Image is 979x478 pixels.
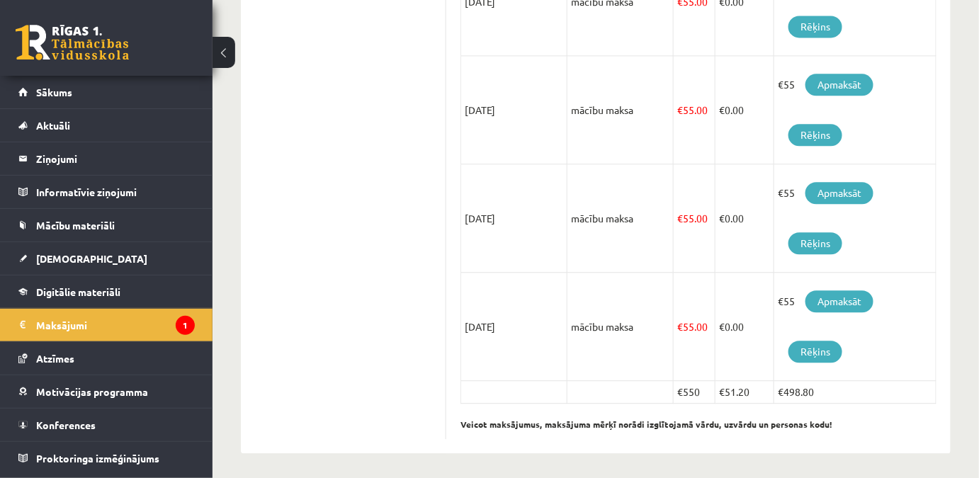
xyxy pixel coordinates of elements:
[788,16,842,38] a: Rēķins
[18,309,195,341] a: Maksājumi1
[677,320,683,333] span: €
[715,164,774,273] td: 0.00
[674,381,715,404] td: €550
[774,164,936,273] td: €55
[36,176,195,208] legend: Informatīvie ziņojumi
[36,119,70,132] span: Aktuāli
[16,25,129,60] a: Rīgas 1. Tālmācības vidusskola
[176,316,195,335] i: 1
[36,352,74,365] span: Atzīmes
[18,142,195,175] a: Ziņojumi
[805,74,873,96] a: Apmaksāt
[805,290,873,312] a: Apmaksāt
[774,273,936,381] td: €55
[788,124,842,146] a: Rēķins
[567,56,674,164] td: mācību maksa
[460,419,832,430] b: Veicot maksājumus, maksājuma mērķī norādi izglītojamā vārdu, uzvārdu un personas kodu!
[18,209,195,241] a: Mācību materiāli
[461,273,567,381] td: [DATE]
[18,442,195,474] a: Proktoringa izmēģinājums
[36,86,72,98] span: Sākums
[774,56,936,164] td: €55
[36,309,195,341] legend: Maksājumi
[677,103,683,116] span: €
[567,164,674,273] td: mācību maksa
[788,341,842,363] a: Rēķins
[674,56,715,164] td: 55.00
[18,176,195,208] a: Informatīvie ziņojumi
[18,409,195,441] a: Konferences
[36,452,159,465] span: Proktoringa izmēģinājums
[719,212,725,224] span: €
[18,375,195,408] a: Motivācijas programma
[36,419,96,431] span: Konferences
[715,273,774,381] td: 0.00
[18,342,195,375] a: Atzīmes
[18,76,195,108] a: Sākums
[36,252,147,265] span: [DEMOGRAPHIC_DATA]
[18,109,195,142] a: Aktuāli
[715,56,774,164] td: 0.00
[36,142,195,175] legend: Ziņojumi
[36,219,115,232] span: Mācību materiāli
[567,273,674,381] td: mācību maksa
[674,164,715,273] td: 55.00
[788,232,842,254] a: Rēķins
[774,381,936,404] td: €498.80
[461,164,567,273] td: [DATE]
[461,56,567,164] td: [DATE]
[715,381,774,404] td: €51.20
[677,212,683,224] span: €
[674,273,715,381] td: 55.00
[18,242,195,275] a: [DEMOGRAPHIC_DATA]
[719,320,725,333] span: €
[805,182,873,204] a: Apmaksāt
[36,285,120,298] span: Digitālie materiāli
[719,103,725,116] span: €
[18,275,195,308] a: Digitālie materiāli
[36,385,148,398] span: Motivācijas programma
